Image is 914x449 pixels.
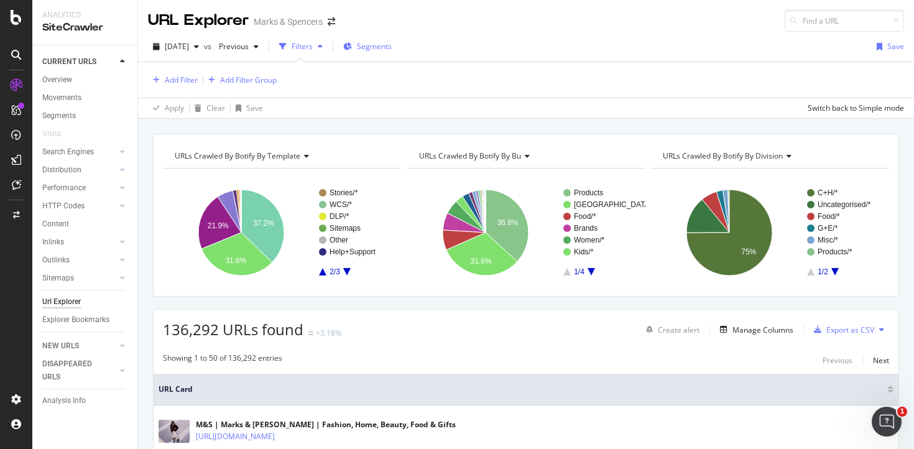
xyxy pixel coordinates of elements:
div: Add Filter [165,75,198,85]
text: Misc/* [818,236,838,244]
iframe: Intercom live chat [872,407,902,437]
a: Url Explorer [42,295,129,308]
div: Save [887,41,904,52]
text: Help+Support [330,248,376,256]
div: Explorer Bookmarks [42,313,109,326]
button: Next [873,353,889,368]
a: NEW URLS [42,340,116,353]
text: Women/* [574,236,604,244]
span: URL Card [159,384,884,395]
text: Other [330,236,348,244]
a: Visits [42,127,73,141]
a: Outlinks [42,254,116,267]
button: Switch back to Simple mode [803,98,904,118]
button: Filters [274,37,328,57]
div: HTTP Codes [42,200,85,213]
div: Apply [165,103,184,113]
div: Overview [42,73,72,86]
text: C+H/* [818,188,838,197]
a: HTTP Codes [42,200,116,213]
button: Previous [823,353,852,368]
a: Performance [42,182,116,195]
button: Add Filter [148,73,198,88]
text: G+E/* [818,224,838,233]
div: Content [42,218,69,231]
text: 31.6% [225,256,246,265]
div: Outlinks [42,254,70,267]
div: CURRENT URLS [42,55,96,68]
svg: A chart. [407,178,645,287]
text: 1/4 [574,267,584,276]
div: Manage Columns [732,325,793,335]
button: Apply [148,98,184,118]
div: Inlinks [42,236,64,249]
a: Overview [42,73,129,86]
img: Equal [308,331,313,335]
div: Add Filter Group [220,75,277,85]
text: 75% [742,248,757,256]
div: Filters [292,41,313,52]
h4: URLs Crawled By Botify By division [660,146,878,166]
a: Inlinks [42,236,116,249]
div: SiteCrawler [42,21,127,35]
div: Save [246,103,263,113]
svg: A chart. [651,178,889,287]
div: URL Explorer [148,10,249,31]
text: 37.2% [253,219,274,228]
div: Analytics [42,10,127,21]
a: Segments [42,109,129,123]
text: WCS/* [330,200,352,209]
button: [DATE] [148,37,204,57]
button: Segments [338,37,397,57]
div: Distribution [42,164,81,177]
text: Food/* [818,212,840,221]
div: Search Engines [42,146,94,159]
div: DISAPPEARED URLS [42,358,105,384]
div: Showing 1 to 50 of 136,292 entries [163,353,282,368]
div: +3.18% [316,328,341,338]
div: A chart. [163,178,401,287]
button: Clear [190,98,225,118]
div: Marks & Spencers [254,16,323,28]
text: Food/* [574,212,596,221]
div: M&S | Marks & [PERSON_NAME] | Fashion, Home, Beauty, Food & Gifts [196,419,456,430]
a: DISAPPEARED URLS [42,358,116,384]
h4: URLs Crawled By Botify By bu [417,146,634,166]
div: Next [873,355,889,366]
text: Sitemaps [330,224,361,233]
a: Explorer Bookmarks [42,313,129,326]
button: Save [231,98,263,118]
span: vs [204,41,214,52]
span: Previous [214,41,249,52]
text: 36.8% [497,218,518,227]
img: main image [159,420,190,443]
div: Movements [42,91,81,104]
button: Add Filter Group [203,73,277,88]
div: Export as CSV [826,325,874,335]
span: URLs Crawled By Botify By template [175,150,300,161]
div: Clear [206,103,225,113]
text: Products [574,188,603,197]
span: URLs Crawled By Botify By bu [419,150,521,161]
div: Segments [42,109,76,123]
text: Brands [574,224,598,233]
text: Products/* [818,248,852,256]
button: Save [872,37,904,57]
button: Previous [214,37,264,57]
div: Performance [42,182,86,195]
span: 1 [897,407,907,417]
span: 136,292 URLs found [163,319,303,340]
input: Find a URL [785,10,904,32]
div: Create alert [658,325,699,335]
button: Export as CSV [809,320,874,340]
text: [GEOGRAPHIC_DATA] [574,200,652,209]
text: 1/2 [818,267,828,276]
div: Switch back to Simple mode [808,103,904,113]
text: Kids/* [574,248,594,256]
text: 31.6% [470,257,491,266]
a: Analysis Info [42,394,129,407]
span: Segments [357,41,392,52]
span: URLs Crawled By Botify By division [663,150,783,161]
